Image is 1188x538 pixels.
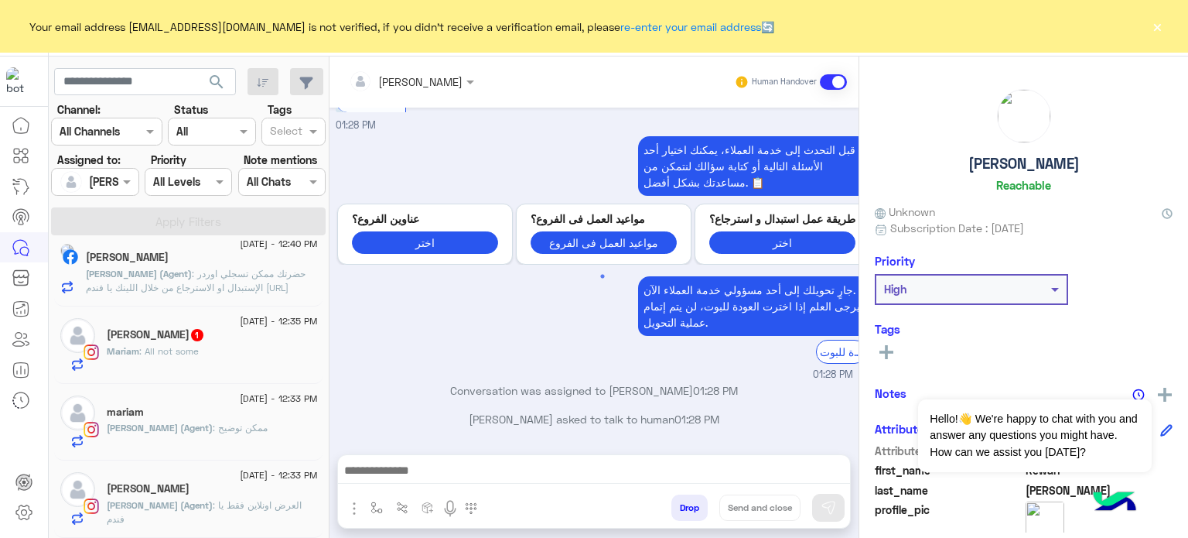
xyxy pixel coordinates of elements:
p: عناوين الفروع؟ [352,211,498,227]
button: select flow [364,495,390,520]
img: select flow [370,502,383,514]
img: defaultAdmin.png [60,318,95,353]
span: [PERSON_NAME] (Agent) [86,268,192,279]
span: Mohamed [1026,482,1173,499]
span: [PERSON_NAME] (Agent) [107,499,213,511]
img: defaultAdmin.png [60,171,82,193]
img: Instagram [84,422,99,437]
p: طريقة عمل استبدال و استرجاع؟ [709,211,855,227]
img: make a call [465,502,477,515]
img: defaultAdmin.png [60,472,95,507]
span: حضرتك ممكن تسجلي اوردر الإستبدال او الاسترجاع من خلال اللينك يا فندم https://cizaro.e-stebdal.com... [86,268,306,307]
span: first_name [875,462,1022,478]
button: search [198,68,236,101]
h5: Manar Hassan [107,482,189,495]
span: 01:28 PM [693,384,738,397]
p: [PERSON_NAME] asked to talk to human [336,411,853,427]
div: العودة للبوت [816,340,866,364]
span: Mariam [107,345,139,357]
span: All not some [139,345,199,357]
h5: [PERSON_NAME] [968,155,1080,173]
small: Human Handover [752,76,817,88]
h6: Reachable [996,178,1051,192]
label: Channel: [57,101,101,118]
span: [DATE] - 12:40 PM [240,237,317,251]
p: 1/9/2025, 1:28 PM [638,136,870,196]
img: send message [821,500,836,516]
button: Drop [671,495,708,521]
label: Note mentions [244,152,317,168]
label: Assigned to: [57,152,121,168]
span: 01:28 PM [336,119,376,131]
span: ممكن توضيح [213,422,268,433]
img: create order [422,502,434,514]
img: Facebook [63,249,78,265]
span: search [207,73,226,91]
label: Priority [151,152,186,168]
label: Status [174,101,208,118]
h6: Priority [875,254,915,268]
span: Your email address [EMAIL_ADDRESS][DOMAIN_NAME] is not verified, if you didn't receive a verifica... [29,19,774,35]
a: re-enter your email address [620,20,761,33]
img: add [1158,388,1172,402]
span: 01:28 PM [813,368,853,382]
h6: Attributes [875,422,930,436]
span: last_name [875,482,1022,499]
button: create order [415,495,441,520]
button: Apply Filters [51,207,326,235]
button: Send and close [719,495,801,521]
img: Instagram [84,499,99,514]
h5: mariam [107,406,144,419]
span: Unknown [875,204,935,220]
span: 1 [191,329,203,341]
h6: Notes [875,386,906,400]
h6: Tags [875,322,1173,336]
img: hulul-logo.png [1087,476,1142,530]
img: Instagram [84,344,99,360]
span: Subscription Date : [DATE] [890,220,1024,236]
button: مواعيد العمل فى الفروع [531,231,677,254]
div: Select [268,122,302,142]
span: [PERSON_NAME] (Agent) [107,422,213,433]
label: Tags [268,101,292,118]
button: × [1149,19,1165,34]
img: send attachment [345,499,364,518]
img: picture [60,244,74,258]
span: Attribute Name [875,443,1022,459]
img: picture [998,90,1050,142]
img: Trigger scenario [396,502,408,514]
span: Hello!👋 We're happy to chat with you and answer any questions you might have. How can we assist y... [918,399,1151,472]
button: اختر [709,231,855,254]
span: 01:28 PM [674,413,719,426]
img: 919860931428189 [6,67,34,95]
span: profile_pic [875,502,1022,537]
span: [DATE] - 12:33 PM [240,468,317,482]
p: 1/9/2025, 1:28 PM [638,276,870,336]
span: [DATE] - 12:35 PM [240,314,317,328]
button: Trigger scenario [390,495,415,520]
span: [DATE] - 12:33 PM [240,392,317,406]
h5: Mariam Nabil Bedeer [107,328,205,341]
h5: Amira Mohamed [86,251,169,264]
img: defaultAdmin.png [60,396,95,430]
span: العرض اونلاين فقط يا فندم [107,499,302,525]
img: send voice note [441,499,459,518]
button: اختر [352,231,498,254]
p: مواعيد العمل فى الفروع؟ [531,211,677,227]
p: Conversation was assigned to [PERSON_NAME] [336,382,853,399]
button: 1 of 1 [595,269,610,284]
